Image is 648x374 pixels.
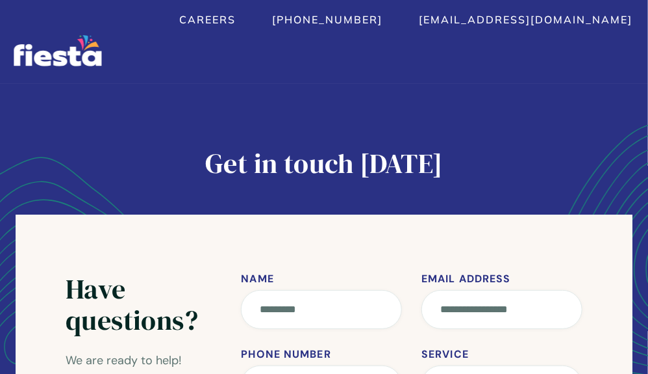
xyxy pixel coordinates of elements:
[272,13,382,26] a: [PHONE_NUMBER]
[241,349,402,360] label: Phone Number
[66,351,215,370] p: We are ready to help!
[66,273,215,336] h2: Have questions?
[419,13,632,26] a: [EMAIL_ADDRESS][DOMAIN_NAME]
[421,349,582,360] label: Service
[421,273,582,285] label: Email Address
[241,273,402,285] label: Name
[16,149,632,178] h1: Get in touch [DATE]
[14,35,101,66] a: home
[179,13,236,26] a: Careers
